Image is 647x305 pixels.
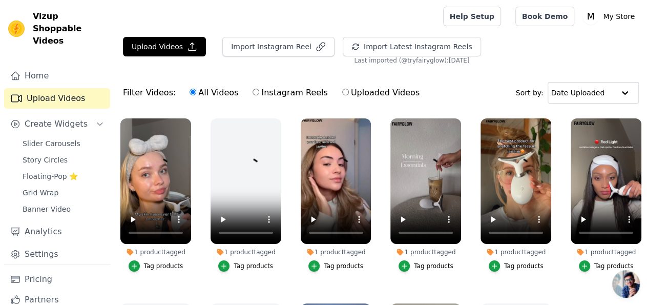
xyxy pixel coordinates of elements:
div: 1 product tagged [120,248,191,256]
button: Tag products [218,260,273,272]
label: Instagram Reels [252,86,328,99]
button: Import Instagram Reel [222,37,335,56]
a: Open chat [612,270,640,298]
div: 1 product tagged [301,248,371,256]
div: 1 product tagged [390,248,461,256]
a: Floating-Pop ⭐ [16,169,110,184]
span: Story Circles [23,155,68,165]
input: All Videos [190,89,196,95]
button: Create Widgets [4,114,110,134]
div: Filter Videos: [123,81,425,105]
a: Grid Wrap [16,186,110,200]
span: Vizup Shoppable Videos [33,10,106,47]
span: Create Widgets [25,118,88,130]
button: Upload Videos [123,37,206,56]
a: Analytics [4,221,110,242]
button: Import Latest Instagram Reels [343,37,481,56]
button: Tag products [489,260,544,272]
input: Uploaded Videos [342,89,349,95]
button: Tag products [399,260,453,272]
button: Tag products [579,260,634,272]
input: Instagram Reels [253,89,259,95]
div: 1 product tagged [571,248,641,256]
a: Help Setup [443,7,501,26]
div: Tag products [504,262,544,270]
img: Vizup [8,21,25,37]
p: My Store [599,7,639,26]
span: Banner Video [23,204,71,214]
div: Tag products [234,262,273,270]
span: Floating-Pop ⭐ [23,171,78,181]
span: Slider Carousels [23,138,80,149]
span: Grid Wrap [23,188,58,198]
div: Tag products [594,262,634,270]
a: Pricing [4,269,110,290]
div: Tag products [324,262,363,270]
span: Last imported (@ tryfairyglow ): [DATE] [354,56,469,65]
a: Story Circles [16,153,110,167]
div: Sort by: [516,82,639,104]
label: All Videos [189,86,239,99]
div: Tag products [144,262,183,270]
div: 1 product tagged [481,248,551,256]
a: Home [4,66,110,86]
a: Upload Videos [4,88,110,109]
button: M My Store [582,7,639,26]
button: Tag products [129,260,183,272]
a: Settings [4,244,110,265]
div: 1 product tagged [211,248,281,256]
a: Banner Video [16,202,110,216]
label: Uploaded Videos [342,86,420,99]
text: M [587,11,595,22]
a: Slider Carousels [16,136,110,151]
div: Tag products [414,262,453,270]
a: Book Demo [515,7,574,26]
button: Tag products [308,260,363,272]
